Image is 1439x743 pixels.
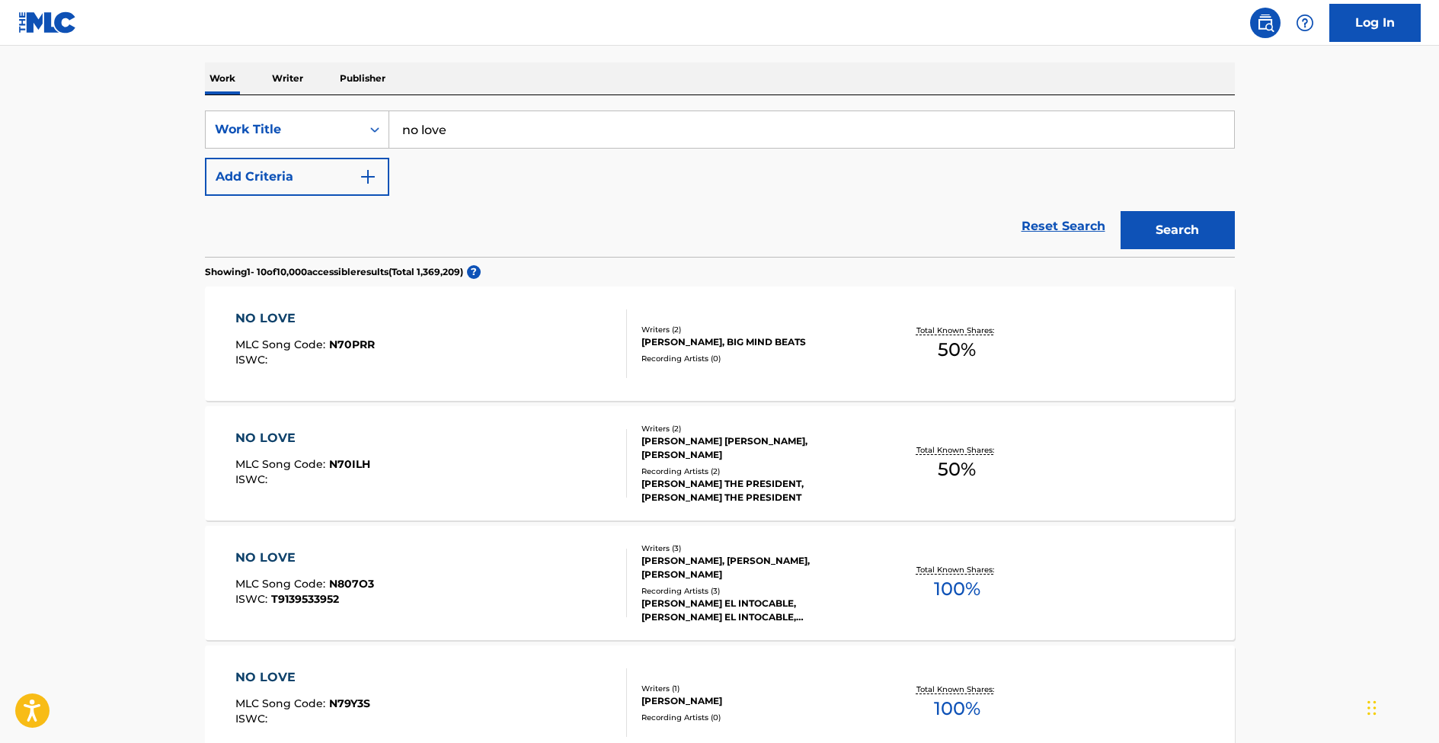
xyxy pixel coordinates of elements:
span: N70PRR [329,338,375,351]
span: N70ILH [329,457,370,471]
div: [PERSON_NAME], [PERSON_NAME], [PERSON_NAME] [641,554,871,581]
span: MLC Song Code : [235,577,329,591]
p: Total Known Shares: [916,564,998,575]
div: Help [1290,8,1320,38]
div: Recording Artists ( 3 ) [641,585,871,597]
div: [PERSON_NAME] [PERSON_NAME], [PERSON_NAME] [641,434,871,462]
span: T9139533952 [271,592,339,606]
a: Public Search [1250,8,1281,38]
a: NO LOVEMLC Song Code:N807O3ISWC:T9139533952Writers (3)[PERSON_NAME], [PERSON_NAME], [PERSON_NAME]... [205,526,1235,640]
div: NO LOVE [235,429,370,447]
a: NO LOVEMLC Song Code:N70PRRISWC:Writers (2)[PERSON_NAME], BIG MIND BEATSRecording Artists (0)Tota... [205,287,1235,401]
img: 9d2ae6d4665cec9f34b9.svg [359,168,377,186]
form: Search Form [205,110,1235,257]
span: ISWC : [235,712,271,725]
div: NO LOVE [235,549,374,567]
div: Writers ( 2 ) [641,423,871,434]
div: NO LOVE [235,668,370,687]
img: MLC Logo [18,11,77,34]
div: [PERSON_NAME] [641,694,871,708]
span: N807O3 [329,577,374,591]
a: Reset Search [1014,210,1113,243]
span: ISWC : [235,472,271,486]
div: Writers ( 3 ) [641,543,871,554]
div: Writers ( 1 ) [641,683,871,694]
img: search [1256,14,1274,32]
span: 50 % [938,336,976,363]
div: Writers ( 2 ) [641,324,871,335]
span: MLC Song Code : [235,697,329,710]
div: [PERSON_NAME], BIG MIND BEATS [641,335,871,349]
a: NO LOVEMLC Song Code:N70ILHISWC:Writers (2)[PERSON_NAME] [PERSON_NAME], [PERSON_NAME]Recording Ar... [205,406,1235,520]
span: 50 % [938,456,976,483]
span: ISWC : [235,592,271,606]
span: MLC Song Code : [235,457,329,471]
div: [PERSON_NAME] THE PRESIDENT, [PERSON_NAME] THE PRESIDENT [641,477,871,504]
div: Work Title [215,120,352,139]
p: Total Known Shares: [916,325,998,336]
span: N79Y3S [329,697,370,710]
div: Recording Artists ( 2 ) [641,466,871,477]
p: Total Known Shares: [916,684,998,695]
p: Work [205,62,240,94]
div: Recording Artists ( 0 ) [641,712,871,723]
div: [PERSON_NAME] EL INTOCABLE, [PERSON_NAME] EL INTOCABLE, [PERSON_NAME] EL INTOCABLE [641,597,871,624]
p: Total Known Shares: [916,444,998,456]
img: help [1296,14,1314,32]
div: Drag [1367,685,1377,731]
div: NO LOVE [235,309,375,328]
span: MLC Song Code : [235,338,329,351]
span: ISWC : [235,353,271,367]
button: Search [1121,211,1235,249]
p: Writer [267,62,308,94]
div: Recording Artists ( 0 ) [641,353,871,364]
p: Showing 1 - 10 of 10,000 accessible results (Total 1,369,209 ) [205,265,463,279]
a: Log In [1329,4,1421,42]
span: 100 % [934,695,980,722]
span: ? [467,265,481,279]
iframe: Chat Widget [1363,670,1439,743]
button: Add Criteria [205,158,389,196]
span: 100 % [934,575,980,603]
p: Publisher [335,62,390,94]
